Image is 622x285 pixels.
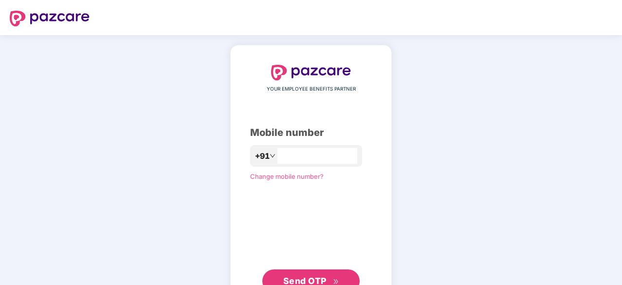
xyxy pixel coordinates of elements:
a: Change mobile number? [250,172,324,180]
div: Mobile number [250,125,372,140]
span: YOUR EMPLOYEE BENEFITS PARTNER [267,85,356,93]
img: logo [10,11,90,26]
span: double-right [333,279,339,285]
span: +91 [255,150,270,162]
span: down [270,153,275,159]
img: logo [271,65,351,80]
